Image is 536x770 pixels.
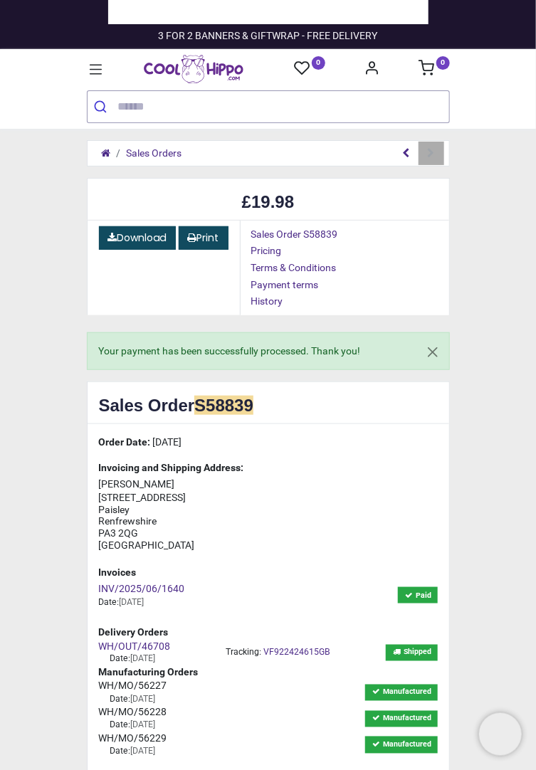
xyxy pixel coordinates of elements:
h2: Sales Order [99,394,438,418]
span: [DATE] [131,654,156,664]
div: Date: [110,694,167,706]
span: WH/MO/56228 [99,707,167,718]
span: 19.98 [251,192,294,211]
a: Payment terms [241,277,383,294]
span: [DATE] [131,747,156,756]
span: [DATE] [120,597,144,607]
a: Print [179,226,228,250]
span: WH/MO/56229 [99,733,167,744]
img: Cool Hippo [144,55,244,83]
a: Download [99,226,176,250]
i: Previous [403,148,410,158]
a: VF922424615GB [261,648,330,658]
p: Your payment has been successfully processed. Thank you! [99,344,415,359]
strong: Manufacturing Orders [99,667,199,678]
b: Manufactured [383,714,431,723]
div: 3 FOR 2 BANNERS & GIFTWRAP - FREE DELIVERY [159,29,378,43]
a: Account Info [364,64,379,75]
a: Sales Orders [127,147,182,159]
iframe: Brevo live chat [479,713,522,756]
span: [STREET_ADDRESS] Paisley Renfrewshire PA3 2QG [GEOGRAPHIC_DATA] [99,492,438,552]
span: [DATE] [131,695,156,705]
a: Terms & Conditions [241,260,383,277]
a: INV/2025/06/1640 [99,583,185,594]
div: Date: [110,746,167,758]
strong: Delivery Orders [99,626,169,638]
span: [DATE] [131,720,156,730]
sup: 0 [436,56,450,70]
b: Manufactured [383,740,431,749]
a: Previous [394,142,419,166]
iframe: Customer reviews powered by Trustpilot [119,5,418,19]
b: £ [242,192,294,211]
div: Date: [99,596,185,608]
div: Date: [110,653,171,665]
a: Logo of Cool Hippo [144,55,244,83]
a: Sales Order S58839 [241,226,383,243]
b: Shipped [404,648,431,657]
a: History [241,293,383,310]
a: Home [102,147,111,159]
div: Tracking: [226,647,330,659]
strong: Invoices [99,566,438,580]
strong: Invoicing and Shipping Address: [99,461,438,475]
a: 0 [419,64,450,75]
span: [DATE] [153,436,182,448]
button: Submit [88,91,118,122]
button: Dismiss [416,333,449,371]
div: Date: [110,719,167,732]
b: Paid [416,591,431,600]
a: 0 [294,60,325,78]
a: Pricing [241,243,383,260]
sup: 0 [312,56,325,70]
span: VF922424615GB [263,648,330,658]
b: Manufactured [383,687,431,697]
a: WH/OUT/46708 [99,640,171,652]
span: [PERSON_NAME] [99,478,175,490]
strong: Order Date: [99,436,151,448]
em: S58839 [194,396,253,415]
span: WH/MO/56227 [99,680,167,692]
